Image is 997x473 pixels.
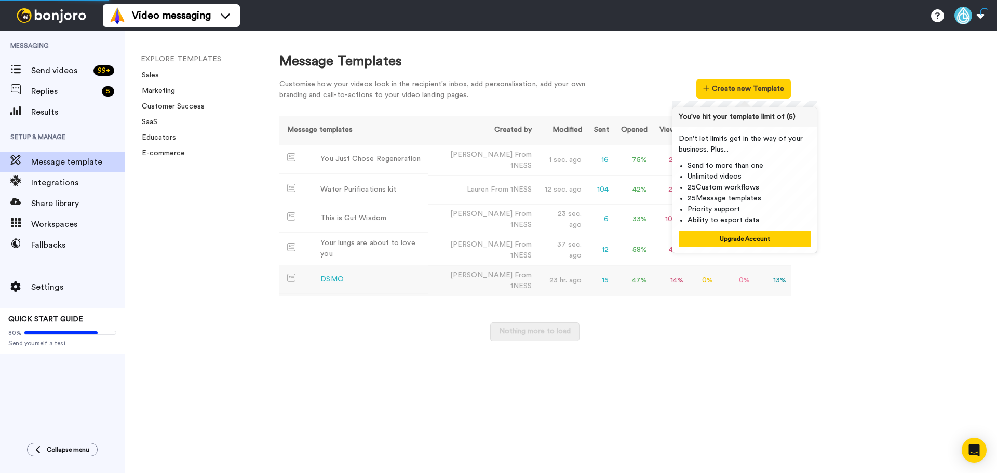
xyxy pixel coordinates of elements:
button: Upgrade Account [679,231,811,247]
span: From 1NESS [510,151,532,169]
a: SaaS [136,118,157,126]
span: 80% [8,329,22,337]
span: From 1NESS [491,186,532,193]
div: 5 [102,86,114,97]
li: Send to more than one [688,160,811,171]
img: Message-temps.svg [287,274,296,282]
td: [PERSON_NAME] [428,145,536,175]
img: Message-temps.svg [287,212,296,221]
span: Settings [31,281,125,293]
li: Unlimited videos [688,171,811,182]
span: Fallbacks [31,239,125,251]
th: Opened [613,116,652,145]
img: Message-temps.svg [287,184,296,192]
td: 37 sec. ago [536,235,586,265]
td: 100 % [652,204,688,235]
li: EXPLORE TEMPLATES [141,54,281,65]
div: You Just Chose Regeneration [320,154,421,165]
td: [PERSON_NAME] [428,204,536,235]
p: Don't let limits get in the way of your business. Plus... [679,133,811,155]
td: [PERSON_NAME] [428,235,536,265]
div: 99 + [93,65,114,76]
div: Your lungs are about to love you [320,238,424,260]
th: Sent [586,116,613,145]
td: 25 % [652,145,688,175]
div: Message Templates [279,52,791,71]
td: 13 % [755,265,791,296]
button: Create new Template [696,79,790,99]
td: 20 % [652,175,688,204]
span: Integrations [31,177,125,189]
td: Lauren [428,175,536,204]
span: Send yourself a test [8,339,116,347]
img: bj-logo-header-white.svg [12,8,90,23]
td: 1 sec. ago [536,145,586,175]
td: 75 % [613,145,652,175]
span: Workspaces [31,218,125,231]
div: This is Gut Wisdom [320,213,386,224]
span: Message template [31,156,125,168]
td: 12 [586,235,613,265]
td: 33 % [613,204,652,235]
a: Sales [136,72,159,79]
img: Message-temps.svg [287,153,296,161]
td: [PERSON_NAME] [428,265,536,296]
li: Priority support [688,204,811,215]
img: Message-temps.svg [287,243,296,251]
span: Share library [31,197,125,210]
td: 23 hr. ago [536,265,586,296]
div: Water Purifications kit [320,184,396,195]
a: Marketing [136,87,175,94]
div: Open Intercom Messenger [962,438,987,463]
td: 58 % [613,235,652,265]
span: From 1NESS [510,210,532,228]
td: 15 [586,265,613,296]
div: You've hit your template limit of (5) [672,107,817,127]
div: DSMO [320,274,343,285]
th: Viewed [652,116,688,145]
td: 42 % [613,175,652,204]
a: Educators [136,134,176,141]
button: Collapse menu [27,443,98,456]
td: 14 % [652,265,688,296]
th: Message templates [279,116,428,145]
li: Ability to export data [688,215,811,226]
th: Created by [428,116,536,145]
span: Video messaging [132,8,211,23]
span: QUICK START GUIDE [8,316,83,323]
span: Replies [31,85,98,98]
a: Customer Success [136,103,205,110]
span: Collapse menu [47,445,89,454]
li: 25 Message templates [688,193,811,204]
td: 0 % [688,265,718,296]
div: Customise how your videos look in the recipient's inbox, add personalisation, add your own brandi... [279,79,601,101]
span: Send videos [31,64,89,77]
span: From 1NESS [510,241,532,259]
td: 104 [586,175,613,204]
td: 23 sec. ago [536,204,586,235]
a: E-commerce [136,150,185,157]
span: Results [31,106,125,118]
button: Nothing more to load [490,322,580,341]
span: From 1NESS [510,272,532,290]
img: vm-color.svg [109,7,126,24]
td: 0 % [718,265,755,296]
td: 16 [586,145,613,175]
th: Modified [536,116,586,145]
td: 12 sec. ago [536,175,586,204]
td: 43 % [652,235,688,265]
td: 6 [586,204,613,235]
td: 47 % [613,265,652,296]
li: 25 Custom workflows [688,182,811,193]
